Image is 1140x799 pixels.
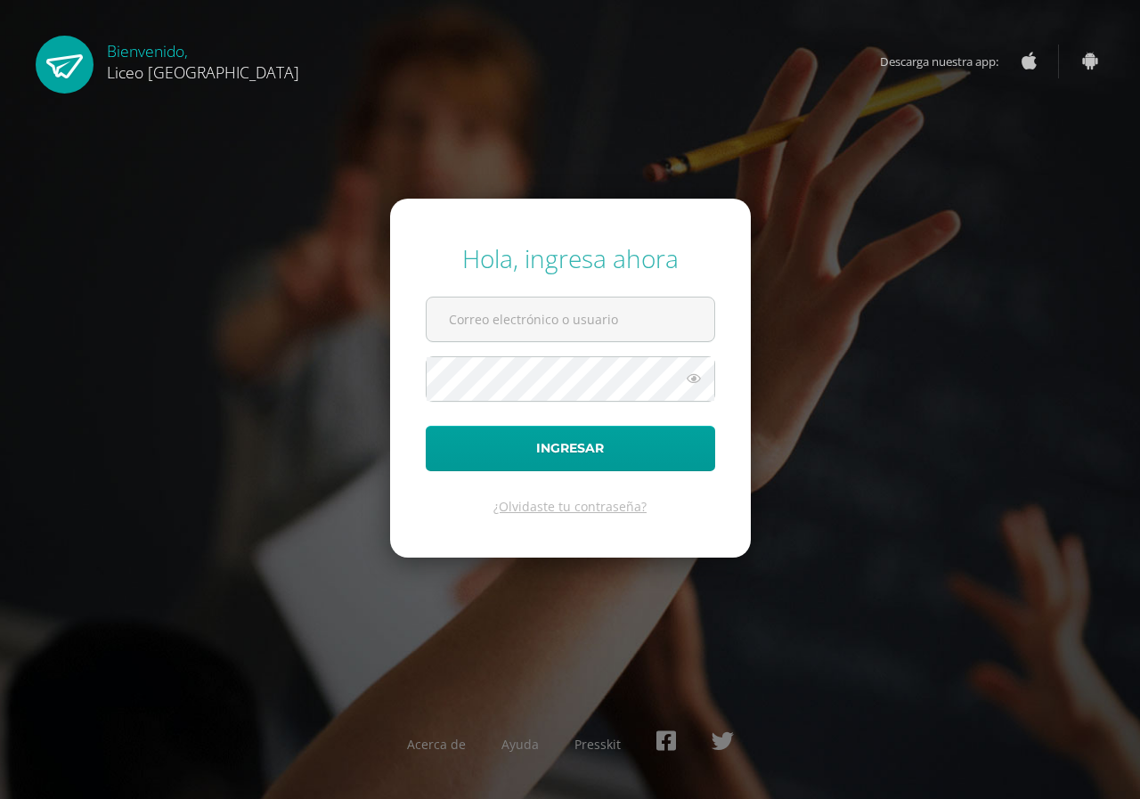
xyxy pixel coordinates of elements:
[407,736,466,753] a: Acerca de
[107,61,299,83] span: Liceo [GEOGRAPHIC_DATA]
[493,498,647,515] a: ¿Olvidaste tu contraseña?
[427,298,714,341] input: Correo electrónico o usuario
[426,241,715,275] div: Hola, ingresa ahora
[426,426,715,471] button: Ingresar
[880,45,1016,78] span: Descarga nuestra app:
[501,736,539,753] a: Ayuda
[574,736,621,753] a: Presskit
[107,36,299,83] div: Bienvenido,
